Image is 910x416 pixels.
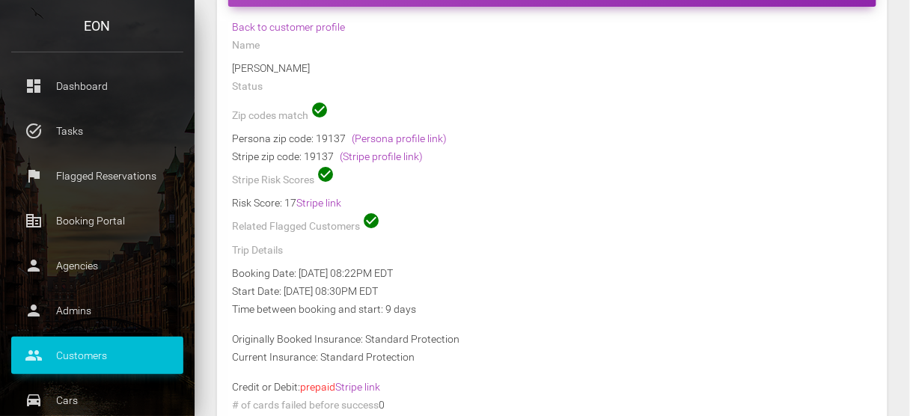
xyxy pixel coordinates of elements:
label: Name [232,38,260,53]
div: Booking Date: [DATE] 08:22PM EDT [221,264,884,282]
label: Stripe Risk Scores [232,173,314,188]
div: Credit or Debit: [221,378,884,396]
a: corporate_fare Booking Portal [11,202,183,239]
span: check_circle [311,101,329,119]
a: Back to customer profile [232,21,345,33]
span: check_circle [317,165,335,183]
div: Time between booking and start: 9 days [221,300,884,318]
a: dashboard Dashboard [11,67,183,105]
p: Customers [22,344,172,367]
p: Admins [22,299,172,322]
span: prepaid [300,381,380,393]
p: Agencies [22,254,172,277]
p: Flagged Reservations [22,165,172,187]
label: Related Flagged Customers [232,219,360,234]
div: Start Date: [DATE] 08:30PM EDT [221,282,884,300]
a: Stripe link [335,381,380,393]
a: flag Flagged Reservations [11,157,183,195]
div: Risk Score: 17 [232,194,873,212]
label: # of cards failed before success [232,398,379,413]
label: Trip Details [232,243,283,258]
p: Tasks [22,120,172,142]
p: Cars [22,389,172,412]
div: Current Insurance: Standard Protection [221,348,884,366]
a: Stripe link [296,197,341,209]
label: Zip codes match [232,108,308,123]
a: (Persona profile link) [352,132,447,144]
a: person Agencies [11,247,183,284]
div: Originally Booked Insurance: Standard Protection [221,330,884,348]
div: Stripe zip code: 19137 [232,147,873,165]
div: [PERSON_NAME] [221,59,884,77]
a: (Stripe profile link) [340,150,423,162]
label: Status [232,79,263,94]
a: task_alt Tasks [11,112,183,150]
span: check_circle [362,212,380,230]
p: Dashboard [22,75,172,97]
div: Persona zip code: 19137 [232,129,873,147]
p: Booking Portal [22,209,172,232]
a: person Admins [11,292,183,329]
a: people Customers [11,337,183,374]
